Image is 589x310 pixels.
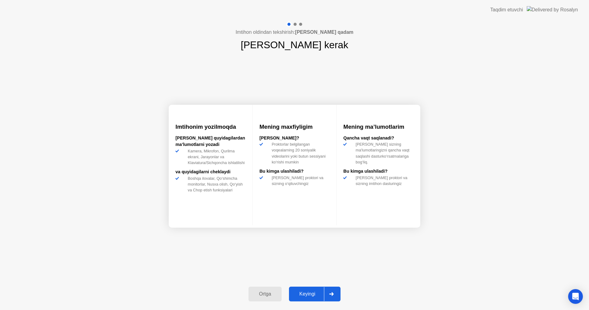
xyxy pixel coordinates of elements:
b: [PERSON_NAME] qadam [295,29,353,35]
h1: [PERSON_NAME] kerak [241,37,348,52]
div: va quyidagilarni cheklaydi [175,169,246,175]
img: Delivered by Rosalyn [527,6,578,13]
div: Bu kimga ulashiladi? [343,168,414,175]
div: Proktorlar belgilangan voqealarning 20 soniyalik videolarini yoki butun sessiyani ko‘rishi mumkin [269,141,330,165]
div: [PERSON_NAME]? [260,135,330,142]
div: [PERSON_NAME] sizning ma'lumotlaringizni qancha vaqt saqlashi dasturko‘rsatmalariga bog‘liq. [353,141,414,165]
h3: Imtihonim yozilmoqda [175,123,246,131]
div: Taqdim etuvchi [490,6,523,14]
div: Qancha vaqt saqlanadi? [343,135,414,142]
div: Ortga [250,291,280,297]
button: Ortga [248,287,282,301]
h4: Imtihon oldindan tekshirish: [236,29,353,36]
div: [PERSON_NAME] quyidagilardan ma’lumotlarni yozadi [175,135,246,148]
button: Keyingi [289,287,341,301]
div: Keyingi [291,291,324,297]
div: Boshqa ilovalar, Qo‘shimcha monitorlar, Nusxa olish, Qo‘yish va Chop etish funksiyalari [185,175,246,193]
div: Open Intercom Messenger [568,289,583,304]
h3: Mening maxfiyligim [260,123,330,131]
h3: Mening ma’lumotlarim [343,123,414,131]
div: [PERSON_NAME] proktori va sizning imtihon dasturingiz [353,175,414,186]
div: [PERSON_NAME] proktori va sizning o‘qituvchingiz [269,175,330,186]
div: Bu kimga ulashiladi? [260,168,330,175]
div: Kamera, Mikrofon, Qurilma ekrani, Jarayonlar va Klaviatura/Sichqoncha ishlatilishi [185,148,246,166]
